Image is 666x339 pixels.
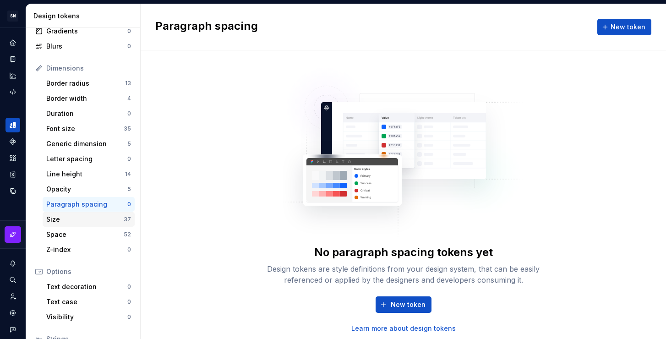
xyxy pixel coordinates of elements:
[43,91,135,106] a: Border width4
[125,170,131,178] div: 14
[125,80,131,87] div: 13
[5,256,20,271] button: Notifications
[376,296,431,313] button: New token
[5,134,20,149] a: Components
[127,155,131,163] div: 0
[2,6,24,26] button: SN
[43,121,135,136] a: Font size35
[314,245,493,260] div: No paragraph spacing tokens yet
[5,306,20,320] a: Settings
[124,125,131,132] div: 35
[257,263,550,285] div: Design tokens are style definitions from your design system, that can be easily referenced or app...
[43,137,135,151] a: Generic dimension5
[46,230,124,239] div: Space
[155,19,258,35] h2: Paragraph spacing
[46,124,124,133] div: Font size
[46,297,127,306] div: Text case
[46,267,131,276] div: Options
[124,231,131,238] div: 52
[46,200,127,209] div: Paragraph spacing
[43,182,135,197] a: Opacity5
[43,310,135,324] a: Visibility0
[43,152,135,166] a: Letter spacing0
[46,185,127,194] div: Opacity
[7,11,18,22] div: SN
[32,39,135,54] a: Blurs0
[43,242,135,257] a: Z-index0
[46,27,127,36] div: Gradients
[5,151,20,165] a: Assets
[127,27,131,35] div: 0
[5,35,20,50] a: Home
[46,79,125,88] div: Border radius
[391,300,426,309] span: New token
[127,283,131,290] div: 0
[43,167,135,181] a: Line height14
[46,139,127,148] div: Generic dimension
[46,109,127,118] div: Duration
[5,289,20,304] a: Invite team
[5,322,20,337] button: Contact support
[46,64,131,73] div: Dimensions
[124,216,131,223] div: 37
[5,273,20,287] button: Search ⌘K
[127,201,131,208] div: 0
[5,85,20,99] a: Code automation
[127,298,131,306] div: 0
[43,212,135,227] a: Size37
[46,94,127,103] div: Border width
[351,324,456,333] a: Learn more about design tokens
[127,43,131,50] div: 0
[33,11,136,21] div: Design tokens
[127,140,131,148] div: 5
[43,197,135,212] a: Paragraph spacing0
[5,118,20,132] a: Design tokens
[127,95,131,102] div: 4
[5,184,20,198] a: Data sources
[43,295,135,309] a: Text case0
[43,76,135,91] a: Border radius13
[5,52,20,66] a: Documentation
[5,68,20,83] a: Analytics
[611,22,645,32] span: New token
[43,106,135,121] a: Duration0
[43,279,135,294] a: Text decoration0
[32,24,135,38] a: Gradients0
[46,245,127,254] div: Z-index
[127,313,131,321] div: 0
[46,154,127,164] div: Letter spacing
[127,246,131,253] div: 0
[46,282,127,291] div: Text decoration
[597,19,651,35] button: New token
[127,186,131,193] div: 5
[43,227,135,242] a: Space52
[46,42,127,51] div: Blurs
[5,167,20,182] a: Storybook stories
[127,110,131,117] div: 0
[46,215,124,224] div: Size
[46,169,125,179] div: Line height
[46,312,127,322] div: Visibility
